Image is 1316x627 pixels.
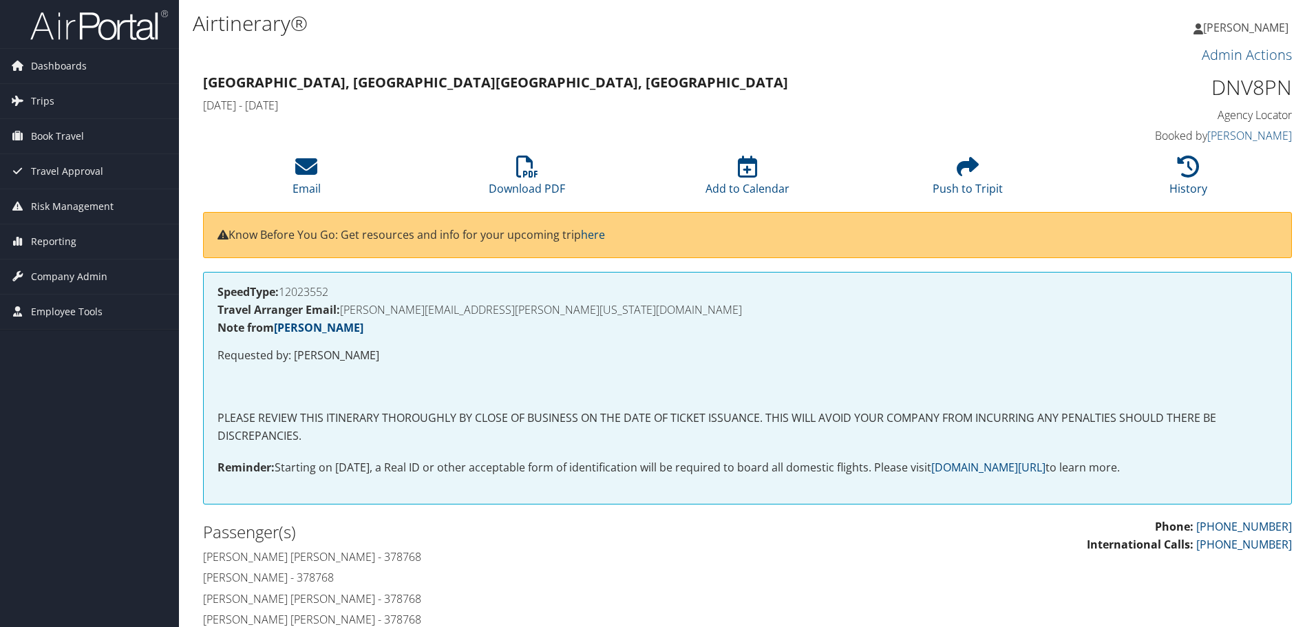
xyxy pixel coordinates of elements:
[1193,7,1302,48] a: [PERSON_NAME]
[31,259,107,294] span: Company Admin
[705,163,789,196] a: Add to Calendar
[217,286,1277,297] h4: 12023552
[31,84,54,118] span: Trips
[203,520,737,544] h2: Passenger(s)
[217,347,1277,365] p: Requested by: [PERSON_NAME]
[203,612,737,627] h4: [PERSON_NAME] [PERSON_NAME] - 378768
[1035,128,1292,143] h4: Booked by
[1035,107,1292,123] h4: Agency Locator
[933,163,1003,196] a: Push to Tripit
[217,410,1277,445] p: PLEASE REVIEW THIS ITINERARY THOROUGHLY BY CLOSE OF BUSINESS ON THE DATE OF TICKET ISSUANCE. THIS...
[1155,519,1193,534] strong: Phone:
[1035,73,1292,102] h1: DNV8PN
[217,459,1277,477] p: Starting on [DATE], a Real ID or other acceptable form of identification will be required to boar...
[217,304,1277,315] h4: [PERSON_NAME][EMAIL_ADDRESS][PERSON_NAME][US_STATE][DOMAIN_NAME]
[1207,128,1292,143] a: [PERSON_NAME]
[1203,20,1288,35] span: [PERSON_NAME]
[31,119,84,153] span: Book Travel
[31,224,76,259] span: Reporting
[581,227,605,242] a: here
[1202,45,1292,64] a: Admin Actions
[31,189,114,224] span: Risk Management
[203,73,788,92] strong: [GEOGRAPHIC_DATA], [GEOGRAPHIC_DATA] [GEOGRAPHIC_DATA], [GEOGRAPHIC_DATA]
[274,320,363,335] a: [PERSON_NAME]
[203,549,737,564] h4: [PERSON_NAME] [PERSON_NAME] - 378768
[31,295,103,329] span: Employee Tools
[1196,519,1292,534] a: [PHONE_NUMBER]
[489,163,565,196] a: Download PDF
[203,98,1015,113] h4: [DATE] - [DATE]
[217,284,279,299] strong: SpeedType:
[203,570,737,585] h4: [PERSON_NAME] - 378768
[1169,163,1207,196] a: History
[193,9,933,38] h1: Airtinerary®
[30,9,168,41] img: airportal-logo.png
[203,591,737,606] h4: [PERSON_NAME] [PERSON_NAME] - 378768
[1087,537,1193,552] strong: International Calls:
[31,154,103,189] span: Travel Approval
[217,460,275,475] strong: Reminder:
[931,460,1046,475] a: [DOMAIN_NAME][URL]
[217,226,1277,244] p: Know Before You Go: Get resources and info for your upcoming trip
[217,320,363,335] strong: Note from
[31,49,87,83] span: Dashboards
[1196,537,1292,552] a: [PHONE_NUMBER]
[217,302,340,317] strong: Travel Arranger Email:
[293,163,321,196] a: Email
